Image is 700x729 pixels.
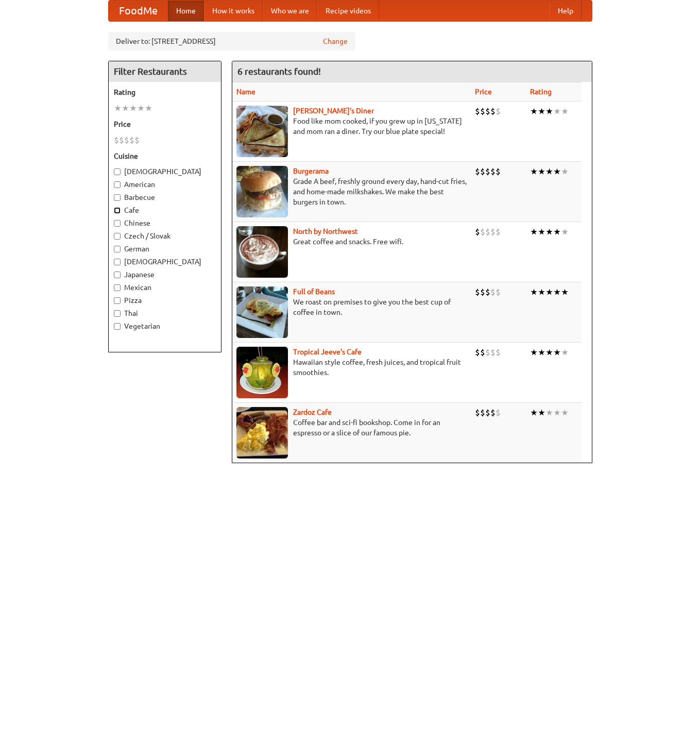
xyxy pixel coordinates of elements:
[530,166,538,177] li: ★
[114,295,216,306] label: Pizza
[496,226,501,238] li: $
[114,323,121,330] input: Vegetarian
[293,167,329,175] a: Burgerama
[293,287,335,296] a: Full of Beans
[545,166,553,177] li: ★
[114,259,121,265] input: [DEMOGRAPHIC_DATA]
[114,220,121,227] input: Chinese
[293,348,362,356] b: Tropical Jeeve's Cafe
[475,106,480,117] li: $
[480,106,485,117] li: $
[236,116,467,137] p: Food like mom cooked, if you grew up in [US_STATE] and mom ran a diner. Try our blue plate special!
[114,284,121,291] input: Mexican
[108,32,355,50] div: Deliver to: [STREET_ADDRESS]
[145,103,152,114] li: ★
[134,134,140,146] li: $
[114,244,216,254] label: German
[114,119,216,129] h5: Price
[114,246,121,252] input: German
[109,61,221,82] h4: Filter Restaurants
[122,103,129,114] li: ★
[236,106,288,157] img: sallys.jpg
[496,166,501,177] li: $
[114,321,216,331] label: Vegetarian
[129,103,137,114] li: ★
[236,286,288,338] img: beans.jpg
[475,347,480,358] li: $
[317,1,379,21] a: Recipe videos
[538,347,545,358] li: ★
[538,286,545,298] li: ★
[561,347,569,358] li: ★
[114,207,121,214] input: Cafe
[236,236,467,247] p: Great coffee and snacks. Free wifi.
[550,1,582,21] a: Help
[496,106,501,117] li: $
[490,106,496,117] li: $
[553,347,561,358] li: ★
[114,103,122,114] li: ★
[496,286,501,298] li: $
[530,347,538,358] li: ★
[553,166,561,177] li: ★
[114,151,216,161] h5: Cuisine
[553,407,561,418] li: ★
[114,297,121,304] input: Pizza
[114,231,216,241] label: Czech / Slovak
[538,106,545,117] li: ★
[114,205,216,215] label: Cafe
[553,286,561,298] li: ★
[236,297,467,317] p: We roast on premises to give you the best cup of coffee in town.
[475,407,480,418] li: $
[137,103,145,114] li: ★
[475,286,480,298] li: $
[530,106,538,117] li: ★
[236,347,288,398] img: jeeves.jpg
[236,226,288,278] img: north.jpg
[114,87,216,97] h5: Rating
[485,166,490,177] li: $
[323,36,348,46] a: Change
[114,233,121,240] input: Czech / Slovak
[490,286,496,298] li: $
[114,181,121,188] input: American
[545,407,553,418] li: ★
[236,357,467,378] p: Hawaiian style coffee, fresh juices, and tropical fruit smoothies.
[475,166,480,177] li: $
[168,1,204,21] a: Home
[480,407,485,418] li: $
[490,166,496,177] li: $
[236,407,288,459] img: zardoz.jpg
[114,218,216,228] label: Chinese
[496,407,501,418] li: $
[293,107,374,115] a: [PERSON_NAME]'s Diner
[129,134,134,146] li: $
[485,286,490,298] li: $
[485,347,490,358] li: $
[236,166,288,217] img: burgerama.jpg
[475,226,480,238] li: $
[561,286,569,298] li: ★
[204,1,263,21] a: How it works
[496,347,501,358] li: $
[545,226,553,238] li: ★
[236,88,255,96] a: Name
[530,286,538,298] li: ★
[124,134,129,146] li: $
[114,308,216,318] label: Thai
[114,179,216,190] label: American
[293,227,358,235] b: North by Northwest
[114,166,216,177] label: [DEMOGRAPHIC_DATA]
[293,408,332,416] a: Zardoz Cafe
[480,286,485,298] li: $
[545,286,553,298] li: ★
[480,347,485,358] li: $
[490,347,496,358] li: $
[485,226,490,238] li: $
[114,168,121,175] input: [DEMOGRAPHIC_DATA]
[561,166,569,177] li: ★
[109,1,168,21] a: FoodMe
[114,257,216,267] label: [DEMOGRAPHIC_DATA]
